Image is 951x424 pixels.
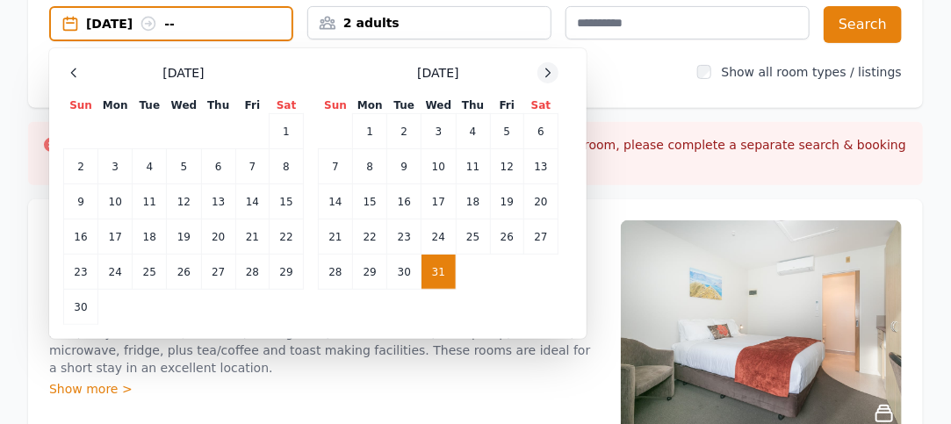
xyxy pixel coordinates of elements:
th: Tue [133,97,167,114]
td: 24 [421,219,456,255]
td: 19 [167,219,201,255]
td: 6 [524,114,558,149]
td: 21 [235,219,269,255]
td: 25 [133,255,167,290]
th: Wed [167,97,201,114]
td: 10 [421,149,456,184]
td: 3 [421,114,456,149]
th: Sun [64,97,98,114]
td: 4 [456,114,490,149]
th: Sat [270,97,304,114]
td: 10 [98,184,133,219]
th: Wed [421,97,456,114]
td: 7 [235,149,269,184]
td: 24 [98,255,133,290]
th: Mon [98,97,133,114]
div: Show more > [49,380,600,398]
div: [DATE] -- [86,15,292,32]
th: Thu [201,97,235,114]
td: 27 [201,255,235,290]
td: 14 [319,184,353,219]
button: Search [824,6,902,43]
span: [DATE] [417,64,458,82]
th: Sat [524,97,558,114]
td: 2 [387,114,421,149]
td: 22 [270,219,304,255]
td: 15 [270,184,304,219]
td: 11 [456,149,490,184]
td: 7 [319,149,353,184]
td: 12 [490,149,523,184]
td: 1 [353,114,387,149]
td: 25 [456,219,490,255]
th: Sun [319,97,353,114]
td: 11 [133,184,167,219]
td: 14 [235,184,269,219]
td: 1 [270,114,304,149]
th: Tue [387,97,421,114]
td: 12 [167,184,201,219]
td: 26 [167,255,201,290]
td: 13 [524,149,558,184]
td: 9 [387,149,421,184]
td: 23 [387,219,421,255]
td: 18 [456,184,490,219]
td: 31 [421,255,456,290]
td: 29 [270,255,304,290]
span: [DATE] [162,64,204,82]
td: 26 [490,219,523,255]
td: 13 [201,184,235,219]
td: 3 [98,149,133,184]
td: 5 [167,149,201,184]
td: 8 [270,149,304,184]
td: 30 [387,255,421,290]
td: 18 [133,219,167,255]
th: Fri [490,97,523,114]
td: 9 [64,184,98,219]
td: 29 [353,255,387,290]
th: Thu [456,97,490,114]
td: 16 [387,184,421,219]
td: 20 [524,184,558,219]
td: 17 [421,184,456,219]
td: 5 [490,114,523,149]
td: 6 [201,149,235,184]
th: Mon [353,97,387,114]
td: 19 [490,184,523,219]
td: 27 [524,219,558,255]
th: Fri [235,97,269,114]
div: 2 adults [308,14,551,32]
td: 16 [64,219,98,255]
td: 23 [64,255,98,290]
p: Enjoy mountain views from our Compact Studios. Located upstairs and on the ground floor, they fea... [49,306,600,377]
td: 28 [319,255,353,290]
td: 17 [98,219,133,255]
td: 28 [235,255,269,290]
td: 21 [319,219,353,255]
label: Show all room types / listings [722,65,902,79]
td: 15 [353,184,387,219]
td: 30 [64,290,98,325]
td: 22 [353,219,387,255]
td: 4 [133,149,167,184]
td: 2 [64,149,98,184]
td: 8 [353,149,387,184]
td: 20 [201,219,235,255]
